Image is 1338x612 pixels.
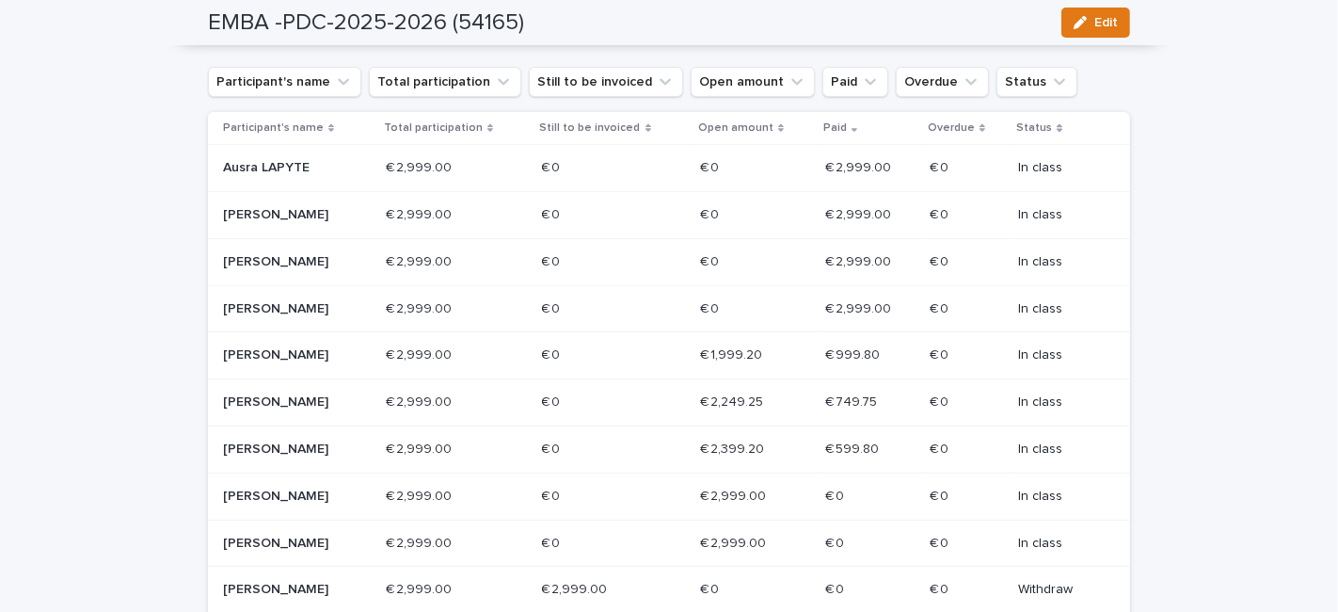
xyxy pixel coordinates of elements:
[698,118,773,138] p: Open amount
[700,438,768,458] p: € 2,399.20
[1018,301,1100,317] p: In class
[208,67,361,97] button: Participant's name
[700,344,766,363] p: € 1,999.20
[208,379,1130,427] tr: [PERSON_NAME]€ 2,999.00€ 2,999.00 € 0€ 0 € 2,249.25€ 2,249.25 € 749.75€ 749.75 € 0€ 0 In class
[384,118,483,138] p: Total participation
[208,9,524,37] h2: EMBA -PDC-2025-2026 (54165)
[386,250,455,270] p: € 2,999.00
[208,238,1130,285] tr: [PERSON_NAME]€ 2,999.00€ 2,999.00 € 0€ 0 € 0€ 0 € 2,999.00€ 2,999.00 € 0€ 0 In class
[691,67,815,97] button: Open amount
[542,391,565,411] p: € 0
[930,438,952,458] p: € 0
[825,438,883,458] p: € 599.80
[700,391,767,411] p: € 2,249.25
[825,391,881,411] p: € 749.75
[223,207,358,223] p: [PERSON_NAME]
[223,301,358,317] p: [PERSON_NAME]
[208,426,1130,473] tr: [PERSON_NAME]€ 2,999.00€ 2,999.00 € 0€ 0 € 2,399.20€ 2,399.20 € 599.80€ 599.80 € 0€ 0 In class
[223,536,358,552] p: [PERSON_NAME]
[825,344,884,363] p: € 999.80
[208,285,1130,332] tr: [PERSON_NAME]€ 2,999.00€ 2,999.00 € 0€ 0 € 0€ 0 € 2,999.00€ 2,999.00 € 0€ 0 In class
[386,298,455,317] p: € 2,999.00
[700,156,723,176] p: € 0
[1016,118,1052,138] p: Status
[223,395,358,411] p: [PERSON_NAME]
[208,520,1130,567] tr: [PERSON_NAME]€ 2,999.00€ 2,999.00 € 0€ 0 € 2,999.00€ 2,999.00 € 0€ 0 € 0€ 0 In class
[930,203,952,223] p: € 0
[1061,8,1130,38] button: Edit
[1018,347,1100,363] p: In class
[1018,489,1100,505] p: In class
[996,67,1077,97] button: Status
[208,473,1130,520] tr: [PERSON_NAME]€ 2,999.00€ 2,999.00 € 0€ 0 € 2,999.00€ 2,999.00 € 0€ 0 € 0€ 0 In class
[896,67,989,97] button: Overdue
[825,485,848,505] p: € 0
[542,156,565,176] p: € 0
[208,332,1130,379] tr: [PERSON_NAME]€ 2,999.00€ 2,999.00 € 0€ 0 € 1,999.20€ 1,999.20 € 999.80€ 999.80 € 0€ 0 In class
[1018,254,1100,270] p: In class
[928,118,975,138] p: Overdue
[386,344,455,363] p: € 2,999.00
[542,578,612,598] p: € 2,999.00
[386,578,455,598] p: € 2,999.00
[223,347,358,363] p: [PERSON_NAME]
[1018,582,1100,598] p: Withdraw
[930,156,952,176] p: € 0
[542,298,565,317] p: € 0
[386,203,455,223] p: € 2,999.00
[930,298,952,317] p: € 0
[208,145,1130,192] tr: Ausra LAPYTE€ 2,999.00€ 2,999.00 € 0€ 0 € 0€ 0 € 2,999.00€ 2,999.00 € 0€ 0 In class
[223,254,358,270] p: [PERSON_NAME]
[386,532,455,552] p: € 2,999.00
[1018,395,1100,411] p: In class
[700,250,723,270] p: € 0
[542,344,565,363] p: € 0
[823,118,847,138] p: Paid
[542,250,565,270] p: € 0
[825,578,848,598] p: € 0
[822,67,888,97] button: Paid
[930,250,952,270] p: € 0
[223,582,358,598] p: [PERSON_NAME]
[1018,442,1100,458] p: In class
[825,532,848,552] p: € 0
[386,156,455,176] p: € 2,999.00
[208,191,1130,238] tr: [PERSON_NAME]€ 2,999.00€ 2,999.00 € 0€ 0 € 0€ 0 € 2,999.00€ 2,999.00 € 0€ 0 In class
[369,67,521,97] button: Total participation
[386,485,455,505] p: € 2,999.00
[223,160,358,176] p: Ausra LAPYTE
[825,156,895,176] p: € 2,999.00
[542,532,565,552] p: € 0
[700,298,723,317] p: € 0
[700,203,723,223] p: € 0
[825,250,895,270] p: € 2,999.00
[542,438,565,458] p: € 0
[825,203,895,223] p: € 2,999.00
[223,118,324,138] p: Participant's name
[1018,160,1100,176] p: In class
[930,578,952,598] p: € 0
[386,391,455,411] p: € 2,999.00
[930,344,952,363] p: € 0
[529,67,683,97] button: Still to be invoiced
[540,118,641,138] p: Still to be invoiced
[223,489,358,505] p: [PERSON_NAME]
[700,578,723,598] p: € 0
[223,442,358,458] p: [PERSON_NAME]
[930,391,952,411] p: € 0
[386,438,455,458] p: € 2,999.00
[542,485,565,505] p: € 0
[825,298,895,317] p: € 2,999.00
[700,485,770,505] p: € 2,999.00
[1018,207,1100,223] p: In class
[1094,16,1118,29] span: Edit
[930,485,952,505] p: € 0
[542,203,565,223] p: € 0
[700,532,770,552] p: € 2,999.00
[930,532,952,552] p: € 0
[1018,536,1100,552] p: In class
